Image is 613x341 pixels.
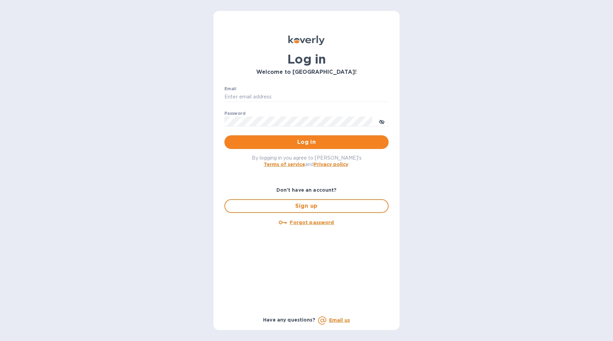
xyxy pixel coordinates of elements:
span: Sign up [231,202,382,210]
b: Have any questions? [263,317,315,323]
button: Sign up [224,199,389,213]
button: Log in [224,135,389,149]
b: Don't have an account? [276,187,337,193]
span: By logging in you agree to [PERSON_NAME]'s and . [252,155,362,167]
u: Forgot password [290,220,334,225]
a: Privacy policy [314,162,348,167]
a: Email us [329,317,350,323]
span: Log in [230,138,383,146]
h1: Log in [224,52,389,66]
a: Terms of service [264,162,305,167]
h3: Welcome to [GEOGRAPHIC_DATA]! [224,69,389,76]
button: toggle password visibility [375,114,389,128]
input: Enter email address [224,92,389,102]
img: Koverly [288,36,325,45]
label: Email [224,87,236,91]
label: Password [224,111,245,115]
